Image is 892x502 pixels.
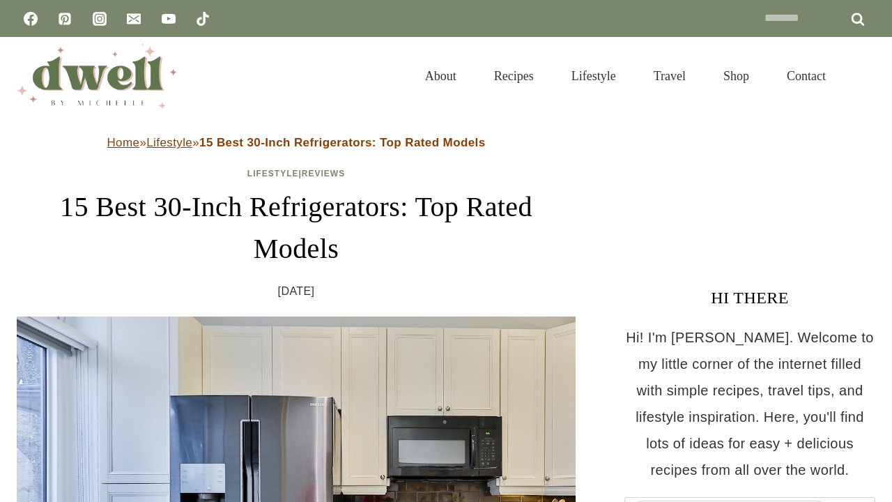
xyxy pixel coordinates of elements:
[475,52,553,100] a: Recipes
[247,169,345,178] span: |
[852,64,875,88] button: View Search Form
[17,44,177,108] img: DWELL by michelle
[635,52,705,100] a: Travel
[247,169,299,178] a: Lifestyle
[624,285,875,310] h3: HI THERE
[17,186,576,270] h1: 15 Best 30-Inch Refrigerators: Top Rated Models
[17,5,45,33] a: Facebook
[120,5,148,33] a: Email
[553,52,635,100] a: Lifestyle
[406,52,845,100] nav: Primary Navigation
[278,281,315,302] time: [DATE]
[705,52,768,100] a: Shop
[302,169,345,178] a: Reviews
[51,5,79,33] a: Pinterest
[155,5,183,33] a: YouTube
[189,5,217,33] a: TikTok
[624,324,875,483] p: Hi! I'm [PERSON_NAME]. Welcome to my little corner of the internet filled with simple recipes, tr...
[146,136,192,149] a: Lifestyle
[86,5,114,33] a: Instagram
[406,52,475,100] a: About
[199,136,486,149] strong: 15 Best 30-Inch Refrigerators: Top Rated Models
[107,136,485,149] span: » »
[107,136,139,149] a: Home
[768,52,845,100] a: Contact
